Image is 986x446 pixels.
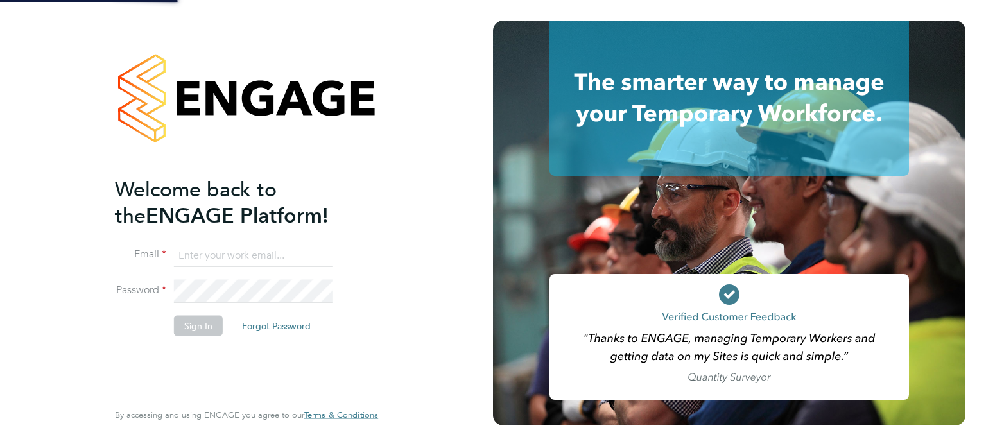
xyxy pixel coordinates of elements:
[174,244,333,267] input: Enter your work email...
[232,316,321,336] button: Forgot Password
[304,409,378,420] span: Terms & Conditions
[115,409,378,420] span: By accessing and using ENGAGE you agree to our
[174,316,223,336] button: Sign In
[115,284,166,297] label: Password
[115,248,166,261] label: Email
[115,176,277,228] span: Welcome back to the
[304,410,378,420] a: Terms & Conditions
[115,176,365,228] h2: ENGAGE Platform!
